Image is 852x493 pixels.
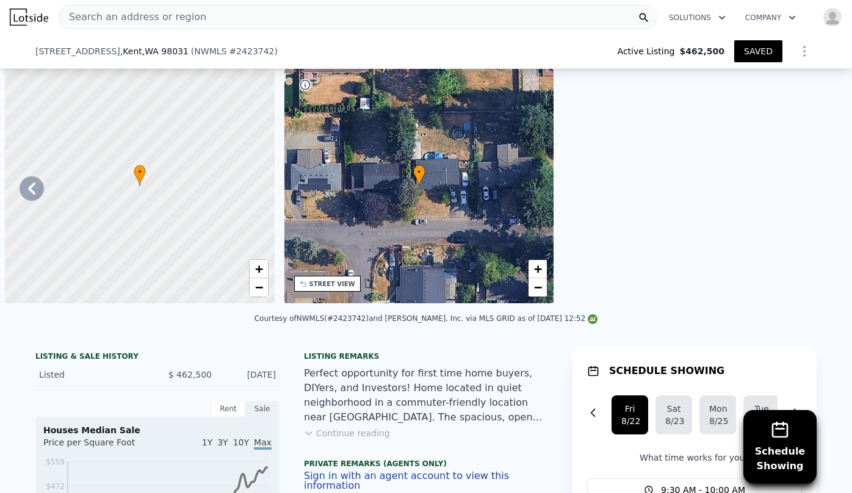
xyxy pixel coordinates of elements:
button: SAVED [734,40,782,62]
button: ScheduleShowing [743,410,817,483]
span: + [255,261,262,276]
a: Zoom in [529,260,547,278]
button: Continue reading [304,427,390,439]
span: − [534,279,542,295]
div: • [134,165,146,186]
span: + [534,261,542,276]
p: What time works for you? [587,452,802,464]
button: Sign in with an agent account to view this information [304,471,548,491]
span: • [134,167,146,178]
button: Fri8/22 [612,395,648,434]
div: STREET VIEW [309,279,355,289]
span: $ 462,500 [168,370,212,380]
span: # 2423742 [229,46,274,56]
div: [DATE] [222,369,276,381]
div: Mon [709,403,726,415]
div: Listed [39,369,148,381]
button: Show Options [792,39,817,63]
div: Courtesy of NWMLS (#2423742) and [PERSON_NAME], Inc. via MLS GRID as of [DATE] 12:52 [255,314,598,323]
button: Sat8/23 [655,395,692,434]
img: Lotside [10,9,48,26]
span: − [255,279,262,295]
span: $462,500 [679,45,724,57]
div: Rent [211,401,245,417]
div: ( ) [191,45,278,57]
span: [STREET_ADDRESS] [35,45,120,57]
a: Zoom out [529,278,547,297]
a: Zoom out [250,278,268,297]
div: Houses Median Sale [43,424,272,436]
div: Private Remarks (Agents Only) [304,459,548,471]
div: 8/22 [621,415,638,427]
div: Sale [245,401,280,417]
div: 8/23 [665,415,682,427]
div: 8/25 [709,415,726,427]
img: NWMLS Logo [588,314,597,324]
span: NWMLS [194,46,226,56]
span: , Kent [120,45,189,57]
span: • [413,167,425,178]
tspan: $472 [46,482,65,491]
span: 3Y [217,437,228,447]
a: Zoom in [250,260,268,278]
div: Price per Square Foot [43,436,157,456]
span: Search an address or region [59,10,206,24]
img: avatar [823,7,842,27]
h1: SCHEDULE SHOWING [609,364,724,378]
button: Mon8/25 [699,395,736,434]
div: Perfect opportunity for first time home buyers, DIYers, and Investors! Home located in quiet neig... [304,366,548,425]
div: Sat [665,403,682,415]
span: 1Y [202,437,212,447]
span: Max [254,437,272,450]
span: 10Y [233,437,249,447]
tspan: $559 [46,458,65,466]
div: • [413,165,425,186]
button: Company [735,7,806,29]
button: Solutions [659,7,735,29]
div: LISTING & SALE HISTORY [35,351,280,364]
button: Tue8/26 [743,395,780,434]
span: , WA 98031 [142,46,189,56]
div: Fri [621,403,638,415]
div: Tue [753,403,770,415]
div: Listing remarks [304,351,548,361]
span: Active Listing [618,45,680,57]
